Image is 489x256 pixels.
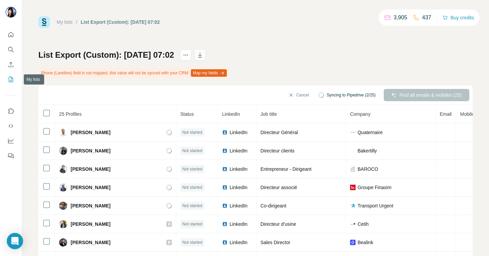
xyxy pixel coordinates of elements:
div: Open Intercom Messenger [7,233,23,249]
button: Use Surfe API [5,120,16,132]
span: Directeur d’usine [260,221,296,227]
img: Avatar [5,7,16,18]
img: Avatar [59,128,67,136]
span: LinkedIn [222,111,240,117]
img: Surfe Logo [38,16,50,28]
button: actions [180,50,191,60]
span: [PERSON_NAME] [71,221,110,227]
button: Search [5,43,16,56]
span: Not started [182,221,202,227]
img: Avatar [59,202,67,210]
span: Not started [182,166,202,172]
span: Transport Urgent [358,202,393,209]
div: List Export (Custom): [DATE] 07:02 [81,19,160,25]
p: 437 [422,14,431,22]
span: Not started [182,129,202,135]
img: company-logo [350,130,356,135]
img: company-logo [350,240,356,245]
img: LinkedIn logo [222,185,228,190]
div: Phone (Landline) field is not mapped, this value will not be synced with your CRM [38,67,228,79]
p: 3,905 [394,14,407,22]
span: [PERSON_NAME] [71,166,110,172]
span: 25 Profiles [59,111,81,117]
img: company-logo [350,203,356,208]
span: Not started [182,148,202,154]
span: Bealink [358,239,373,246]
span: Mobile [460,111,474,117]
button: My lists [5,73,16,86]
button: Buy credits [442,13,474,22]
img: Avatar [59,238,67,246]
span: Directeur Général [260,130,298,135]
span: LinkedIn [230,239,248,246]
span: BAROCO [358,166,378,172]
button: Use Surfe on LinkedIn [5,105,16,117]
img: company-logo [350,221,356,227]
button: Map my fields [191,69,227,77]
span: Not started [182,203,202,209]
button: Dashboard [5,135,16,147]
img: Avatar [59,183,67,191]
span: Job title [260,111,277,117]
img: Avatar [59,147,67,155]
span: Not started [182,239,202,245]
img: LinkedIn logo [222,221,228,227]
span: Sales Director [260,240,290,245]
span: LinkedIn [230,184,248,191]
span: Groupe Finaxim [358,184,392,191]
span: Quaternaire [358,129,383,136]
span: LinkedIn [230,221,248,227]
span: LinkedIn [230,202,248,209]
button: Cancel [284,89,314,101]
span: Entrepreneur - Dirigeant [260,166,311,172]
img: LinkedIn logo [222,130,228,135]
img: Avatar [59,165,67,173]
span: [PERSON_NAME] [71,129,110,136]
img: Avatar [59,220,67,228]
img: LinkedIn logo [222,166,228,172]
span: Company [350,111,370,117]
span: LinkedIn [230,166,248,172]
img: LinkedIn logo [222,240,228,245]
img: company-logo [350,185,356,190]
li: / [76,19,77,25]
span: Cetih [358,221,369,227]
span: LinkedIn [230,129,248,136]
span: Status [180,111,194,117]
img: LinkedIn logo [222,148,228,153]
span: [PERSON_NAME] [71,239,110,246]
span: Co-dirigeant [260,203,286,208]
img: LinkedIn logo [222,203,228,208]
span: Syncing to Pipedrive (2/25) [327,92,376,98]
button: Feedback [5,150,16,162]
span: Email [440,111,452,117]
button: Quick start [5,29,16,41]
button: Enrich CSV [5,58,16,71]
img: company-logo [350,150,356,152]
span: Not started [182,184,202,190]
span: Directeur associé [260,185,297,190]
span: Directeur clients [260,148,294,153]
span: LinkedIn [230,147,248,154]
span: [PERSON_NAME] [71,202,110,209]
span: Bakertilly [358,147,377,154]
a: My lists [57,19,73,25]
span: [PERSON_NAME] [71,147,110,154]
h1: List Export (Custom): [DATE] 07:02 [38,50,174,60]
span: [PERSON_NAME] [71,184,110,191]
